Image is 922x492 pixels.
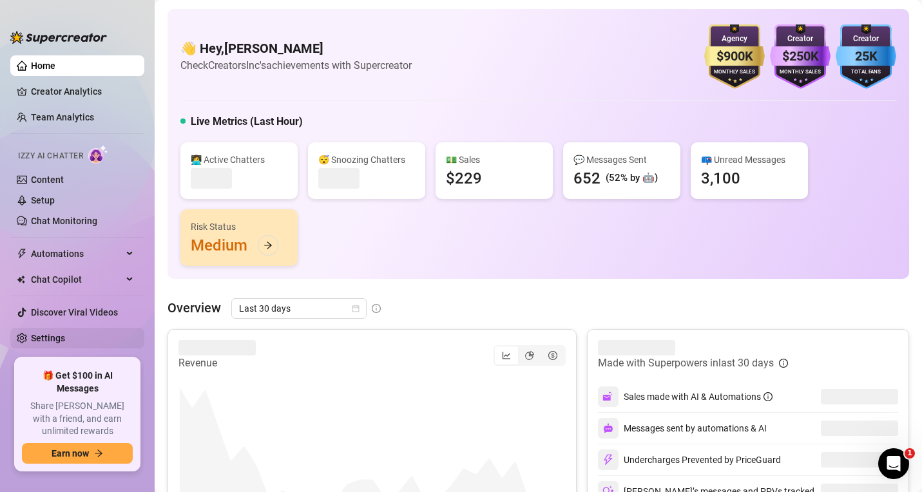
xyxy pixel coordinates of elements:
[573,153,670,167] div: 💬 Messages Sent
[88,145,108,164] img: AI Chatter
[31,81,134,102] a: Creator Analytics
[31,333,65,343] a: Settings
[31,112,94,122] a: Team Analytics
[318,153,415,167] div: 😴 Snoozing Chatters
[602,391,614,402] img: svg%3e
[836,24,896,89] img: blue-badge-DgoSNQY1.svg
[704,68,765,77] div: Monthly Sales
[494,345,566,366] div: segmented control
[701,153,798,167] div: 📪 Unread Messages
[31,195,55,205] a: Setup
[779,359,788,368] span: info-circle
[180,39,412,57] h4: 👋 Hey, [PERSON_NAME]
[191,153,287,167] div: 👩‍💻 Active Chatters
[191,220,287,234] div: Risk Status
[352,305,360,312] span: calendar
[17,249,27,259] span: thunderbolt
[178,355,256,371] article: Revenue
[22,443,133,464] button: Earn nowarrow-right
[180,57,412,73] article: Check CreatorsInc's achievements with Supercreator
[764,392,773,401] span: info-circle
[598,449,781,470] div: Undercharges Prevented by PriceGuard
[624,390,773,404] div: Sales made with AI & Automations
[701,168,740,189] div: 3,100
[168,298,221,317] article: Overview
[770,24,831,89] img: purple-badge-B9DA21FR.svg
[446,153,543,167] div: 💵 Sales
[770,33,831,45] div: Creator
[878,448,909,479] iframe: Intercom live chat
[502,351,511,360] span: line-chart
[17,275,25,284] img: Chat Copilot
[598,418,767,439] div: Messages sent by automations & AI
[704,24,765,89] img: gold-badge-CigiZidd.svg
[31,269,122,290] span: Chat Copilot
[598,355,774,371] article: Made with Superpowers in last 30 days
[94,449,103,458] span: arrow-right
[372,304,381,313] span: info-circle
[31,216,97,226] a: Chat Monitoring
[603,423,613,433] img: svg%3e
[905,448,915,459] span: 1
[836,68,896,77] div: Total Fans
[770,46,831,66] div: $250K
[704,33,765,45] div: Agency
[704,46,765,66] div: $900K
[548,351,557,360] span: dollar-circle
[22,400,133,438] span: Share [PERSON_NAME] with a friend, and earn unlimited rewards
[22,370,133,395] span: 🎁 Get $100 in AI Messages
[31,61,55,71] a: Home
[264,241,273,250] span: arrow-right
[836,46,896,66] div: 25K
[31,175,64,185] a: Content
[31,243,122,264] span: Automations
[239,299,359,318] span: Last 30 days
[446,168,482,189] div: $229
[573,168,600,189] div: 652
[191,114,303,129] h5: Live Metrics (Last Hour)
[525,351,534,360] span: pie-chart
[10,31,107,44] img: logo-BBDzfeDw.svg
[31,307,118,317] a: Discover Viral Videos
[602,454,614,466] img: svg%3e
[52,448,89,459] span: Earn now
[606,171,658,186] div: (52% by 🤖)
[18,150,83,162] span: Izzy AI Chatter
[770,68,831,77] div: Monthly Sales
[836,33,896,45] div: Creator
